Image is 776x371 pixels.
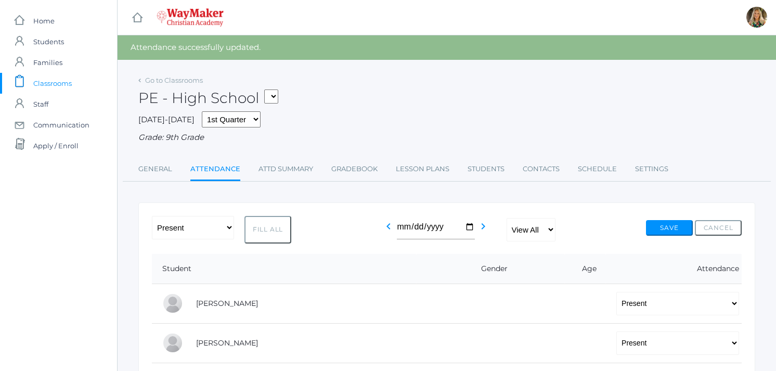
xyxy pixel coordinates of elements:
[331,159,378,180] a: Gradebook
[33,135,79,156] span: Apply / Enroll
[578,159,617,180] a: Schedule
[118,35,776,60] div: Attendance successfully updated.
[190,159,240,181] a: Attendance
[152,254,416,284] th: Student
[138,114,195,124] span: [DATE]-[DATE]
[138,90,278,106] h2: PE - High School
[33,52,62,73] span: Families
[138,159,172,180] a: General
[416,254,565,284] th: Gender
[162,332,183,353] div: Reese Carr
[33,114,89,135] span: Communication
[565,254,606,284] th: Age
[695,220,742,236] button: Cancel
[396,159,449,180] a: Lesson Plans
[635,159,668,180] a: Settings
[606,254,742,284] th: Attendance
[477,225,489,235] a: chevron_right
[196,299,258,308] a: [PERSON_NAME]
[523,159,560,180] a: Contacts
[157,8,224,27] img: 4_waymaker-logo-stack-white.png
[33,73,72,94] span: Classrooms
[33,94,48,114] span: Staff
[646,220,693,236] button: Save
[746,7,767,28] div: Claudia Marosz
[477,220,489,233] i: chevron_right
[33,10,55,31] span: Home
[33,31,64,52] span: Students
[138,132,755,144] div: Grade: 9th Grade
[145,76,203,84] a: Go to Classrooms
[382,225,395,235] a: chevron_left
[244,216,291,244] button: Fill All
[382,220,395,233] i: chevron_left
[196,338,258,348] a: [PERSON_NAME]
[258,159,313,180] a: Attd Summary
[468,159,505,180] a: Students
[162,293,183,314] div: Pierce Brozek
